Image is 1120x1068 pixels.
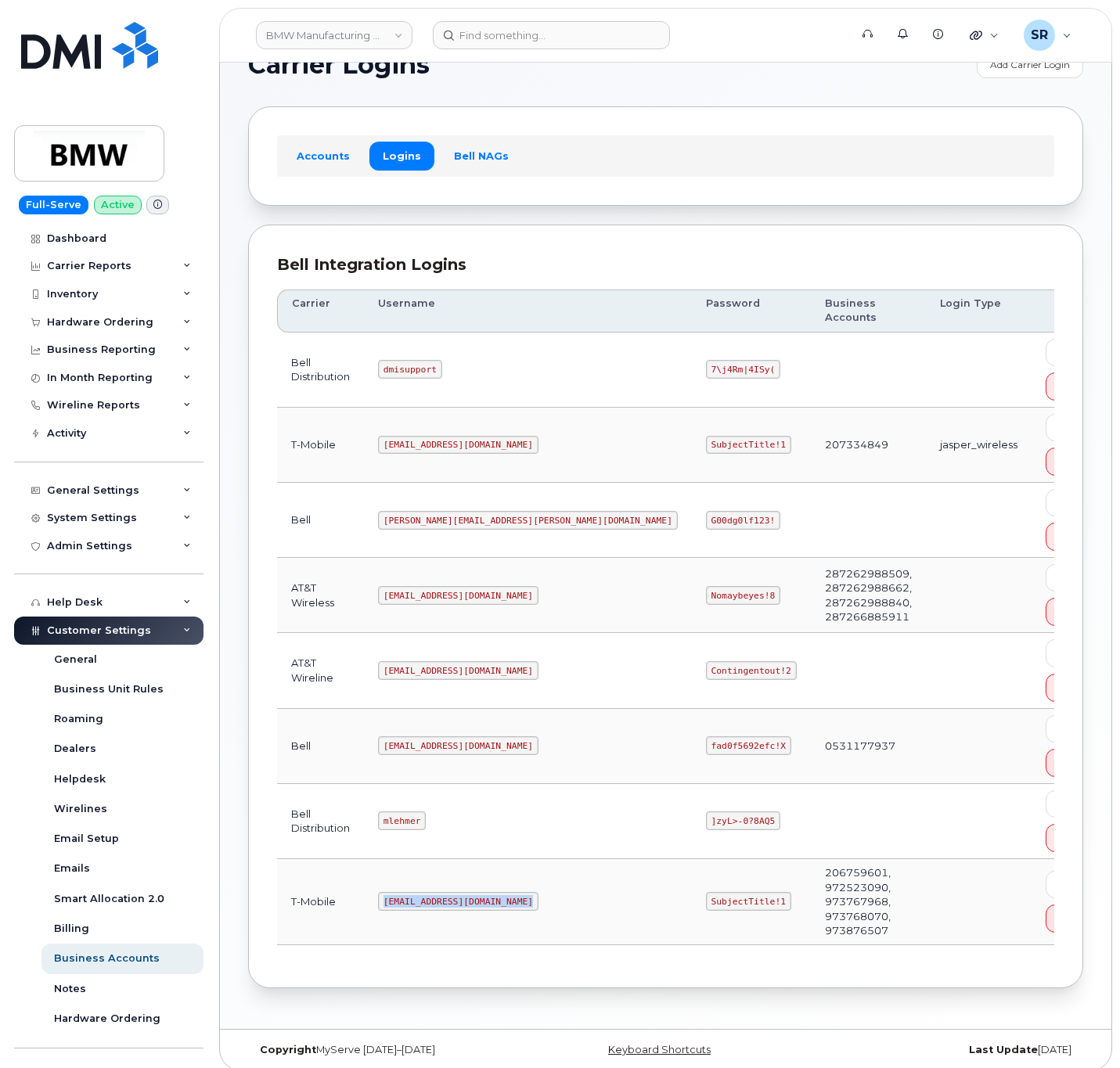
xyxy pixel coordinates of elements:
strong: Copyright [260,1044,316,1055]
code: Contingentout!2 [706,661,797,680]
iframe: Messenger Launcher [1052,1000,1108,1056]
a: Keyboard Shortcuts [608,1044,711,1055]
code: dmisupport [378,360,442,379]
div: Bell Integration Logins [277,254,1054,276]
code: [EMAIL_ADDRESS][DOMAIN_NAME] [378,736,538,755]
td: T-Mobile [277,408,364,483]
a: Edit [1046,414,1093,441]
a: Edit [1046,790,1093,818]
td: jasper_wireless [926,408,1032,483]
td: Bell Distribution [277,333,364,408]
div: Sebastian Reissig [1013,20,1082,51]
code: SubjectTitle!1 [706,892,791,911]
th: Login Type [926,289,1032,333]
a: BMW Manufacturing Co LLC [256,21,412,49]
code: [EMAIL_ADDRESS][DOMAIN_NAME] [378,586,538,605]
input: Find something... [433,21,670,49]
span: SR [1031,26,1048,45]
code: [EMAIL_ADDRESS][DOMAIN_NAME] [378,892,538,911]
strong: Last Update [969,1044,1038,1055]
div: MyServe [DATE]–[DATE] [248,1044,527,1056]
th: Carrier [277,289,364,333]
code: fad0f5692efc!X [706,736,791,755]
td: 206759601, 972523090, 973767968, 973768070, 973876507 [811,859,926,945]
td: 287262988509, 287262988662, 287262988840, 287266885911 [811,558,926,633]
td: Bell Distribution [277,784,364,859]
th: Password [692,289,811,333]
a: Edit [1046,715,1093,743]
th: Username [364,289,692,333]
a: Bell NAGs [441,142,522,170]
div: Quicklinks [959,20,1010,51]
td: Bell [277,709,364,784]
code: ]zyL>-0?8AQ5 [706,811,780,830]
code: [EMAIL_ADDRESS][DOMAIN_NAME] [378,436,538,455]
a: Edit [1046,489,1093,516]
a: Edit [1046,639,1093,667]
code: [PERSON_NAME][EMAIL_ADDRESS][PERSON_NAME][DOMAIN_NAME] [378,511,678,530]
a: Edit [1046,339,1093,366]
td: AT&T Wireless [277,558,364,633]
a: Accounts [283,142,363,170]
td: 0531177937 [811,709,926,784]
th: Business Accounts [811,289,926,333]
code: [EMAIL_ADDRESS][DOMAIN_NAME] [378,661,538,680]
td: AT&T Wireline [277,633,364,708]
code: 7\j4Rm|4ISy( [706,360,780,379]
a: Edit [1046,871,1093,898]
code: SubjectTitle!1 [706,436,791,455]
code: Nomaybeyes!8 [706,586,780,605]
code: G00dg0lf123! [706,511,780,530]
td: 207334849 [811,408,926,483]
td: T-Mobile [277,859,364,945]
td: Bell [277,483,364,558]
code: mlehmer [378,811,426,830]
span: Carrier Logins [248,53,430,77]
a: Logins [369,142,434,170]
div: [DATE] [805,1044,1083,1056]
a: Edit [1046,564,1093,592]
a: Add Carrier Login [977,51,1083,78]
